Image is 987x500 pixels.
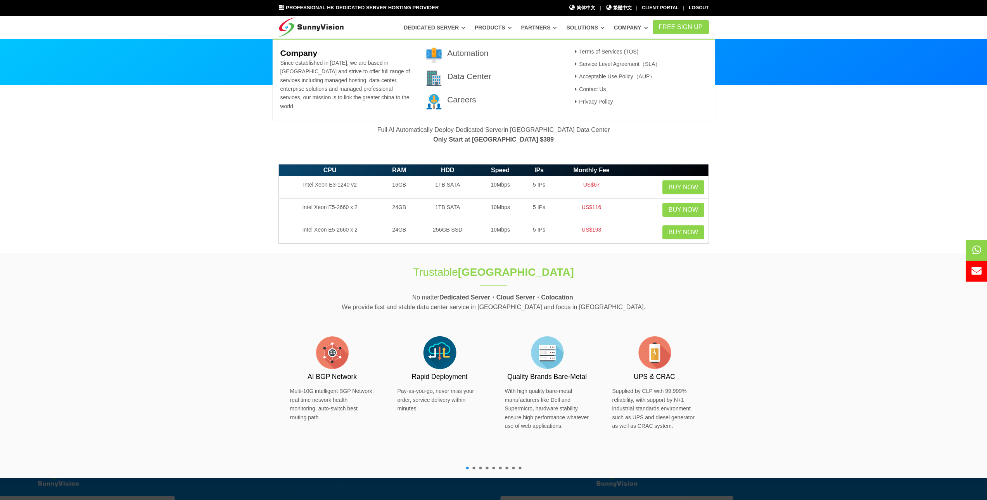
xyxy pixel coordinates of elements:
[426,47,442,63] img: 001-brand.png
[572,86,606,92] a: Contact Us
[614,21,648,35] a: Company
[683,4,685,12] li: |
[273,39,715,121] div: Company
[286,5,439,10] span: Professional HK Dedicated Server Hosting Provider
[417,176,478,199] td: 1TB SATA
[478,176,522,199] td: 10Mbps
[278,176,381,199] td: Intel Xeon E3-1240 v2
[528,333,567,372] img: flat-server-alt.png
[381,176,417,199] td: 16GB
[522,221,555,244] td: 5 IPs
[398,372,482,382] h3: Rapid Deployment
[572,61,661,67] a: Service Level Agreement（SLA）
[381,199,417,221] td: 24GB
[478,221,522,244] td: 10Mbps
[642,4,679,12] div: Client Portal
[556,176,627,199] td: US$67
[313,333,352,372] img: flat-internet.png
[689,5,709,10] a: Logout
[290,372,375,382] h3: AI BGP Network
[572,73,655,80] a: Acceptable Use Policy（AUP）
[417,164,478,176] th: HDD
[426,71,442,86] img: 002-town.png
[433,136,554,143] strong: Only Start at [GEOGRAPHIC_DATA] $389
[458,266,574,278] strong: [GEOGRAPHIC_DATA]
[569,4,595,12] a: 简体中文
[420,333,459,372] img: flat-cloud-in-out.png
[505,372,589,382] h3: Quality Brands Bare-Metal
[522,176,555,199] td: 5 IPs
[404,21,465,35] a: Dedicated Server
[662,225,704,239] a: Buy Now
[572,48,639,55] a: Terms of Services (TOS)
[278,199,381,221] td: Intel Xeon E5-2660 x 2
[447,72,491,81] a: Data Center
[556,164,627,176] th: Monthly Fee
[365,265,623,280] h1: Trustable
[278,164,381,176] th: CPU
[478,164,522,176] th: Speed
[439,294,573,301] strong: Dedicated Server・Cloud Server・Colocation
[522,199,555,221] td: 5 IPs
[381,221,417,244] td: 24GB
[505,387,589,430] p: With high quality bare-metal manufacturers like Dell and Supermicro, hardware stability ensure hi...
[572,99,613,105] a: Privacy Policy
[280,48,317,57] b: Company
[417,221,478,244] td: 256GB SSD
[612,372,697,382] h3: UPS & CRAC
[426,94,442,109] img: 003-research.png
[522,164,555,176] th: IPs
[662,203,704,217] a: Buy Now
[662,180,704,194] a: Buy Now
[447,48,488,57] a: Automation
[605,4,632,12] a: 繁體中文
[290,387,375,422] p: Multi-10G intelligent BGP Network, real time network health monitoring, auto-switch best routing ...
[478,199,522,221] td: 10Mbps
[280,60,410,109] span: Since established in [DATE], we are based in [GEOGRAPHIC_DATA] and strive to offer full range of ...
[447,95,476,104] a: Careers
[636,4,638,12] li: |
[635,333,674,372] img: flat-battery.png
[417,199,478,221] td: 1TB SATA
[612,387,697,430] p: Supplied by CLP with 99.999% reliability, with support by N+1 industrial standards environment su...
[556,199,627,221] td: US$116
[475,21,512,35] a: Products
[600,4,601,12] li: |
[278,125,709,145] p: Full AI Automatically Deploy Dedicated Serverin [GEOGRAPHIC_DATA] Data Center
[278,292,709,312] p: No matter . We provide fast and stable data center service in [GEOGRAPHIC_DATA] and focus in [GEO...
[566,21,605,35] a: Solutions
[521,21,557,35] a: Partners
[381,164,417,176] th: RAM
[398,387,482,413] p: Pay-as-you-go, never miss your order, service delivery within minutes.
[278,221,381,244] td: Intel Xeon E5-2660 x 2
[556,221,627,244] td: US$193
[653,20,709,34] a: FREE Sign Up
